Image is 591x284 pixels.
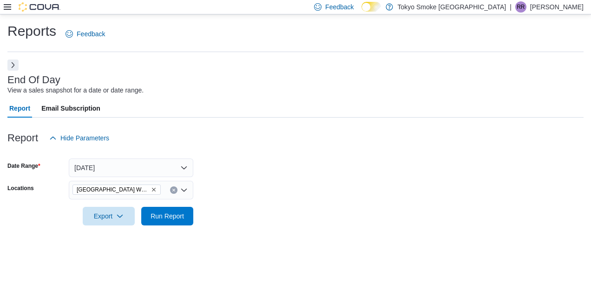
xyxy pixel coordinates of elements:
button: Clear input [170,186,177,194]
p: [PERSON_NAME] [530,1,584,13]
div: View a sales snapshot for a date or date range. [7,86,144,95]
span: London Wellington Corners [72,185,161,195]
a: Feedback [62,25,109,43]
span: Feedback [77,29,105,39]
h3: Report [7,132,38,144]
div: Ryan Ridsdale [515,1,526,13]
button: Hide Parameters [46,129,113,147]
h1: Reports [7,22,56,40]
button: Open list of options [180,186,188,194]
button: Run Report [141,207,193,225]
span: Run Report [151,211,184,221]
button: Remove London Wellington Corners from selection in this group [151,187,157,192]
p: Tokyo Smoke [GEOGRAPHIC_DATA] [398,1,506,13]
input: Dark Mode [361,2,381,12]
span: RR [517,1,525,13]
span: [GEOGRAPHIC_DATA] Wellington Corners [77,185,149,194]
button: Next [7,59,19,71]
span: Export [88,207,129,225]
h3: End Of Day [7,74,60,86]
img: Cova [19,2,60,12]
label: Locations [7,185,34,192]
button: [DATE] [69,159,193,177]
p: | [510,1,512,13]
span: Email Subscription [41,99,100,118]
span: Feedback [325,2,354,12]
button: Export [83,207,135,225]
span: Hide Parameters [60,133,109,143]
span: Report [9,99,30,118]
label: Date Range [7,162,40,170]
